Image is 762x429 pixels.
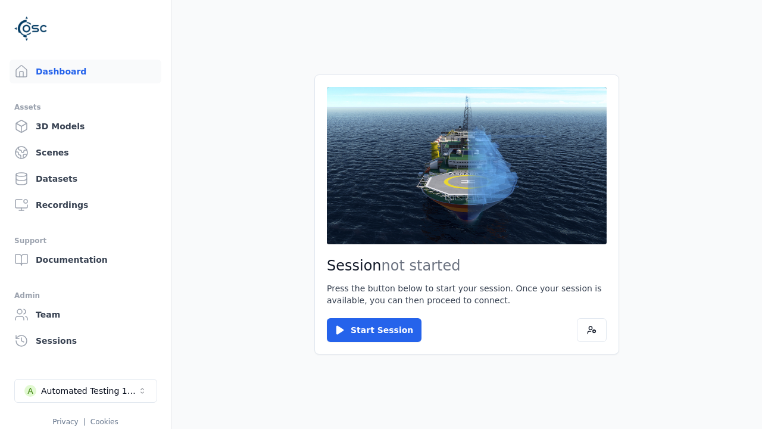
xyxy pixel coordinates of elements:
a: Scenes [10,141,161,164]
button: Start Session [327,318,421,342]
img: Logo [14,12,48,45]
h2: Session [327,256,607,275]
a: Documentation [10,248,161,272]
p: Press the button below to start your session. Once your session is available, you can then procee... [327,282,607,306]
a: Datasets [10,167,161,191]
a: 3D Models [10,114,161,138]
button: Select a workspace [14,379,157,403]
a: Sessions [10,329,161,353]
a: Recordings [10,193,161,217]
div: Automated Testing 1 - Playwright [41,385,138,397]
span: | [83,418,86,426]
a: Dashboard [10,60,161,83]
a: Cookies [90,418,118,426]
div: A [24,385,36,397]
a: Team [10,303,161,327]
div: Assets [14,100,157,114]
a: Privacy [52,418,78,426]
span: not started [382,257,461,274]
div: Admin [14,288,157,303]
div: Support [14,234,157,248]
